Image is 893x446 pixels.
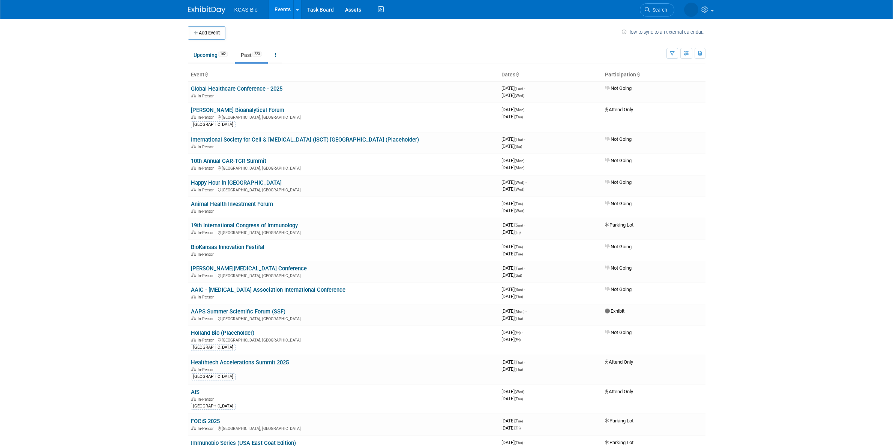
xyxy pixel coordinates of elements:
[198,188,217,192] span: In-Person
[525,107,527,112] span: -
[501,92,524,98] span: [DATE]
[501,208,524,213] span: [DATE]
[515,223,523,227] span: (Sun)
[501,229,521,235] span: [DATE]
[188,69,498,81] th: Event
[515,159,524,163] span: (Mon)
[188,6,225,14] img: ExhibitDay
[515,145,522,149] span: (Sat)
[191,308,285,315] a: AAPS Summer Scientific Forum (SSF)
[501,244,525,249] span: [DATE]
[501,330,523,335] span: [DATE]
[198,273,217,278] span: In-Person
[191,252,196,256] img: In-Person Event
[605,179,632,185] span: Not Going
[605,359,633,365] span: Attend Only
[515,367,523,371] span: (Thu)
[605,201,632,206] span: Not Going
[191,389,200,395] a: AIS
[515,209,524,213] span: (Wed)
[501,114,523,119] span: [DATE]
[515,187,524,191] span: (Wed)
[602,69,705,81] th: Participation
[191,179,282,186] a: Happy Hour in [GEOGRAPHIC_DATA]
[191,273,196,277] img: In-Person Event
[515,166,524,170] span: (Mon)
[515,108,524,112] span: (Mon)
[191,344,236,351] div: [GEOGRAPHIC_DATA]
[524,244,525,249] span: -
[191,145,196,148] img: In-Person Event
[198,252,217,257] span: In-Person
[198,94,217,98] span: In-Person
[605,85,632,91] span: Not Going
[501,222,525,228] span: [DATE]
[605,389,633,394] span: Attend Only
[515,441,523,445] span: (Thu)
[191,373,236,380] div: [GEOGRAPHIC_DATA]
[525,158,527,163] span: -
[524,440,525,445] span: -
[605,222,633,228] span: Parking Lot
[191,244,264,251] a: BioKansas Innovation Festifal
[191,330,254,336] a: Holland Bio (Placeholder)
[501,251,523,257] span: [DATE]
[501,186,524,192] span: [DATE]
[605,244,632,249] span: Not Going
[252,51,262,57] span: 223
[501,315,523,321] span: [DATE]
[524,85,525,91] span: -
[191,188,196,191] img: In-Person Event
[218,51,228,57] span: 162
[501,143,522,149] span: [DATE]
[501,294,523,299] span: [DATE]
[524,265,525,271] span: -
[198,295,217,300] span: In-Person
[501,107,527,112] span: [DATE]
[191,338,196,342] img: In-Person Event
[515,338,521,342] span: (Fri)
[524,418,525,424] span: -
[191,397,196,401] img: In-Person Event
[498,69,602,81] th: Dates
[191,315,495,321] div: [GEOGRAPHIC_DATA], [GEOGRAPHIC_DATA]
[515,137,523,142] span: (Thu)
[191,367,196,371] img: In-Person Event
[198,166,217,171] span: In-Person
[501,440,525,445] span: [DATE]
[191,403,236,410] div: [GEOGRAPHIC_DATA]
[515,397,523,401] span: (Thu)
[515,316,523,321] span: (Thu)
[515,360,523,364] span: (Thu)
[191,107,284,113] a: [PERSON_NAME] Bioanalytical Forum
[191,186,495,192] div: [GEOGRAPHIC_DATA], [GEOGRAPHIC_DATA]
[191,201,273,207] a: Animal Health Investment Forum
[605,286,632,292] span: Not Going
[640,3,674,16] a: Search
[524,222,525,228] span: -
[501,165,524,170] span: [DATE]
[501,85,525,91] span: [DATE]
[191,85,282,92] a: Global Healthcare Conference - 2025
[605,330,632,335] span: Not Going
[515,252,523,256] span: (Tue)
[191,165,495,171] div: [GEOGRAPHIC_DATA], [GEOGRAPHIC_DATA]
[191,230,196,234] img: In-Person Event
[515,230,521,234] span: (Fri)
[191,337,495,343] div: [GEOGRAPHIC_DATA], [GEOGRAPHIC_DATA]
[524,136,525,142] span: -
[191,425,495,431] div: [GEOGRAPHIC_DATA], [GEOGRAPHIC_DATA]
[501,359,525,365] span: [DATE]
[515,295,523,299] span: (Thu)
[515,180,524,185] span: (Wed)
[636,72,640,78] a: Sort by Participation Type
[501,179,527,185] span: [DATE]
[515,309,524,313] span: (Mon)
[191,418,220,425] a: FOCiS 2025
[235,48,268,62] a: Past223
[501,136,525,142] span: [DATE]
[198,316,217,321] span: In-Person
[191,359,289,366] a: Healthtech Accelerations Summit 2025
[191,94,196,97] img: In-Person Event
[191,316,196,320] img: In-Person Event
